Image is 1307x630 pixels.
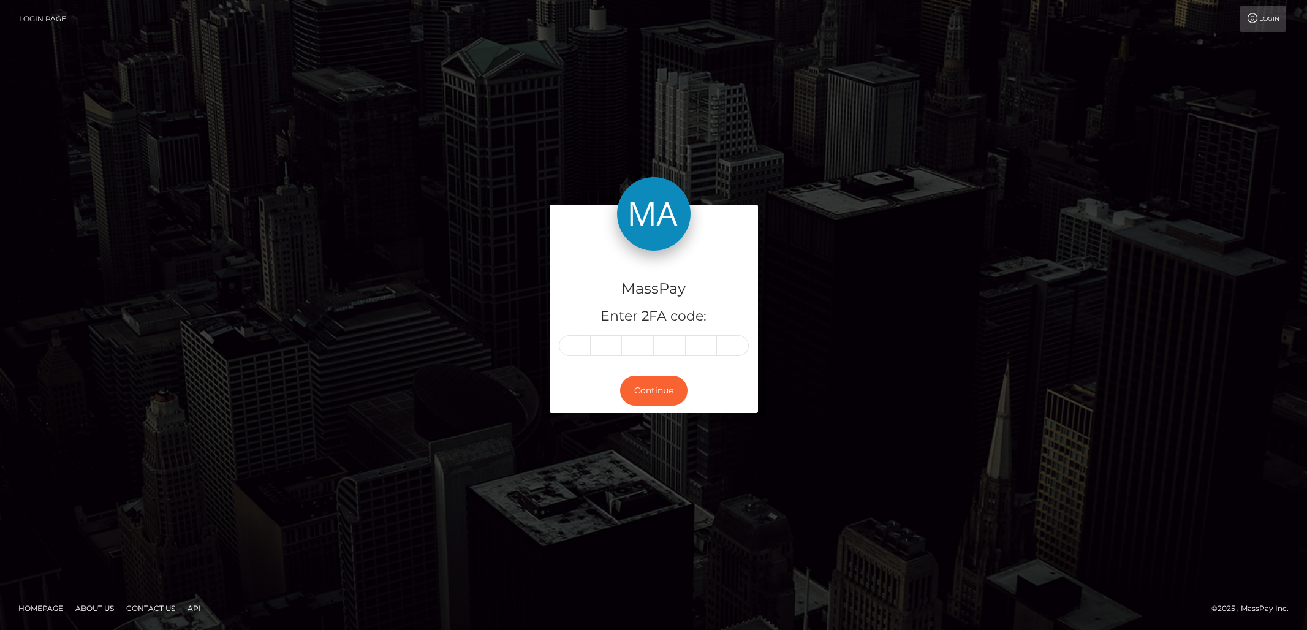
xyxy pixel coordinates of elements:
[121,599,180,618] a: Contact Us
[13,599,68,618] a: Homepage
[1240,6,1286,32] a: Login
[620,376,688,406] button: Continue
[617,177,691,251] img: MassPay
[559,278,749,300] h4: MassPay
[70,599,119,618] a: About Us
[183,599,206,618] a: API
[19,6,66,32] a: Login Page
[559,307,749,326] h5: Enter 2FA code:
[1211,602,1298,615] div: © 2025 , MassPay Inc.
